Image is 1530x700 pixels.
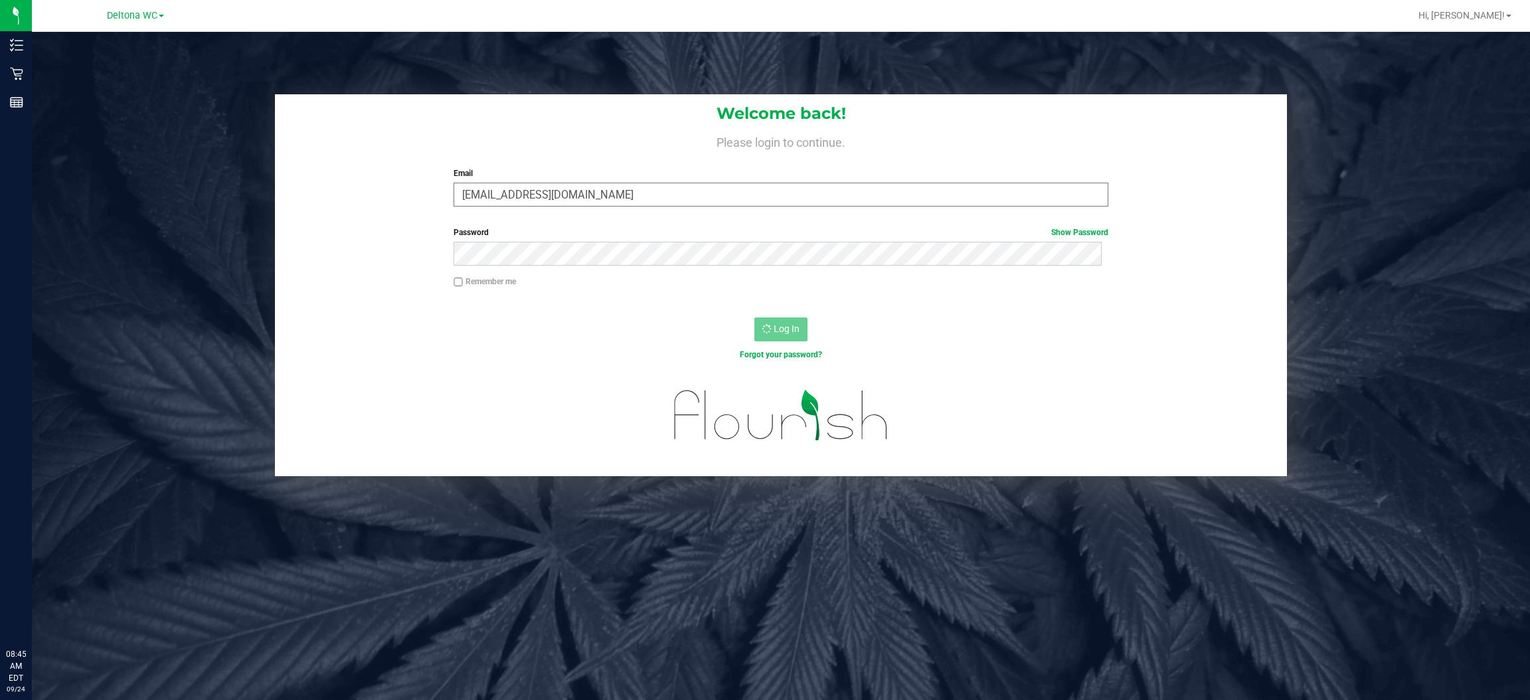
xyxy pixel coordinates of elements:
[6,648,26,684] p: 08:45 AM EDT
[275,105,1287,122] h1: Welcome back!
[454,228,489,237] span: Password
[107,10,157,21] span: Deltona WC
[10,39,23,52] inline-svg: Inventory
[454,278,463,287] input: Remember me
[6,684,26,694] p: 09/24
[754,317,807,341] button: Log In
[740,350,822,359] a: Forgot your password?
[454,167,1108,179] label: Email
[10,96,23,109] inline-svg: Reports
[1051,228,1108,237] a: Show Password
[10,67,23,80] inline-svg: Retail
[275,133,1287,149] h4: Please login to continue.
[774,323,800,334] span: Log In
[655,375,908,456] img: flourish_logo.svg
[454,276,516,288] label: Remember me
[1418,10,1505,21] span: Hi, [PERSON_NAME]!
